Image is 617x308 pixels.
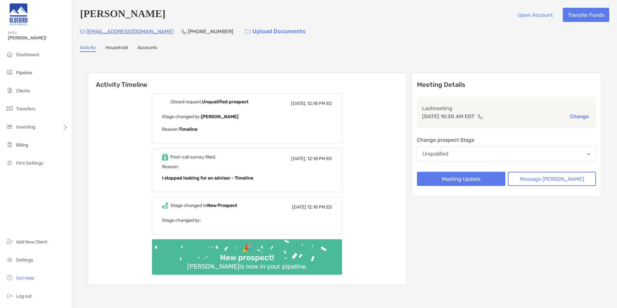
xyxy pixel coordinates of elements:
img: firm-settings icon [6,159,14,167]
span: Investing [16,124,35,130]
div: [PERSON_NAME] is now in your pipeline. [185,262,310,270]
h4: [PERSON_NAME] [80,8,166,22]
img: billing icon [6,141,14,149]
div: New prospect! [217,253,277,262]
button: Open Account [513,8,558,22]
button: Meeting Update [417,172,505,186]
b: I stopped looking for an advisor - Timeline [162,175,253,181]
span: [DATE] [292,204,306,210]
span: Log out [16,293,32,299]
span: 12:18 PM ED [307,204,332,210]
b: [PERSON_NAME] [201,114,238,119]
button: Unqualified [417,147,596,161]
b: Timeline [179,127,197,132]
div: 🎉 [240,244,255,253]
span: 12:18 PM ED [307,156,332,161]
span: Dashboard [16,52,39,57]
a: Household [106,45,128,52]
img: get-help icon [6,274,14,282]
span: Transfers [16,106,35,112]
img: Zoe Logo [8,3,29,26]
span: Clients [16,88,30,94]
img: logout icon [6,292,14,300]
b: Unqualified prospect [202,99,248,105]
img: clients icon [6,87,14,94]
button: Message [PERSON_NAME] [508,172,596,186]
p: Stage changed by: [162,216,332,224]
a: Activity [80,45,96,52]
span: [DATE], [291,156,306,161]
button: Change [568,113,591,120]
img: Email Icon [80,30,85,34]
img: Event icon [162,99,168,105]
span: 12:18 PM ED [307,101,332,106]
span: Settings [16,257,33,263]
div: Closed request, [170,99,248,105]
span: [DATE], [291,101,306,106]
p: Stage changed by: [162,113,332,121]
span: Get Help [16,275,34,281]
img: Phone Icon [181,29,187,34]
img: dashboard icon [6,50,14,58]
p: Meeting Details [417,81,596,89]
span: Billing [16,142,28,148]
img: Confetti [152,239,342,269]
img: button icon [245,29,251,34]
img: Event icon [162,154,168,160]
p: Last meeting [422,104,591,112]
span: Add New Client [16,239,47,245]
img: settings icon [6,256,14,263]
span: Reason: [162,164,332,182]
button: Transfer Funds [563,8,609,22]
img: pipeline icon [6,68,14,76]
span: Firm Settings [16,160,43,166]
div: Post-call survey filled. [170,154,216,160]
img: Open dropdown arrow [587,153,591,155]
div: Stage changed to [170,203,237,208]
span: [PERSON_NAME]! [8,35,68,41]
a: Accounts [137,45,157,52]
b: New Prospect [207,203,237,208]
a: Upload Documents [241,25,310,38]
p: Reason: [162,125,332,133]
img: transfers icon [6,105,14,112]
h6: Activity Timeline [88,73,406,88]
span: Pipeline [16,70,32,76]
img: Event icon [162,202,168,209]
div: Unqualified [422,151,448,157]
p: [EMAIL_ADDRESS][DOMAIN_NAME] [86,27,174,36]
img: investing icon [6,123,14,130]
img: add_new_client icon [6,238,14,245]
p: Change prospect Stage [417,136,596,144]
p: [PHONE_NUMBER] [188,27,233,36]
img: communication type [477,114,483,119]
p: [DATE] 10:30 AM EDT [422,112,475,120]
